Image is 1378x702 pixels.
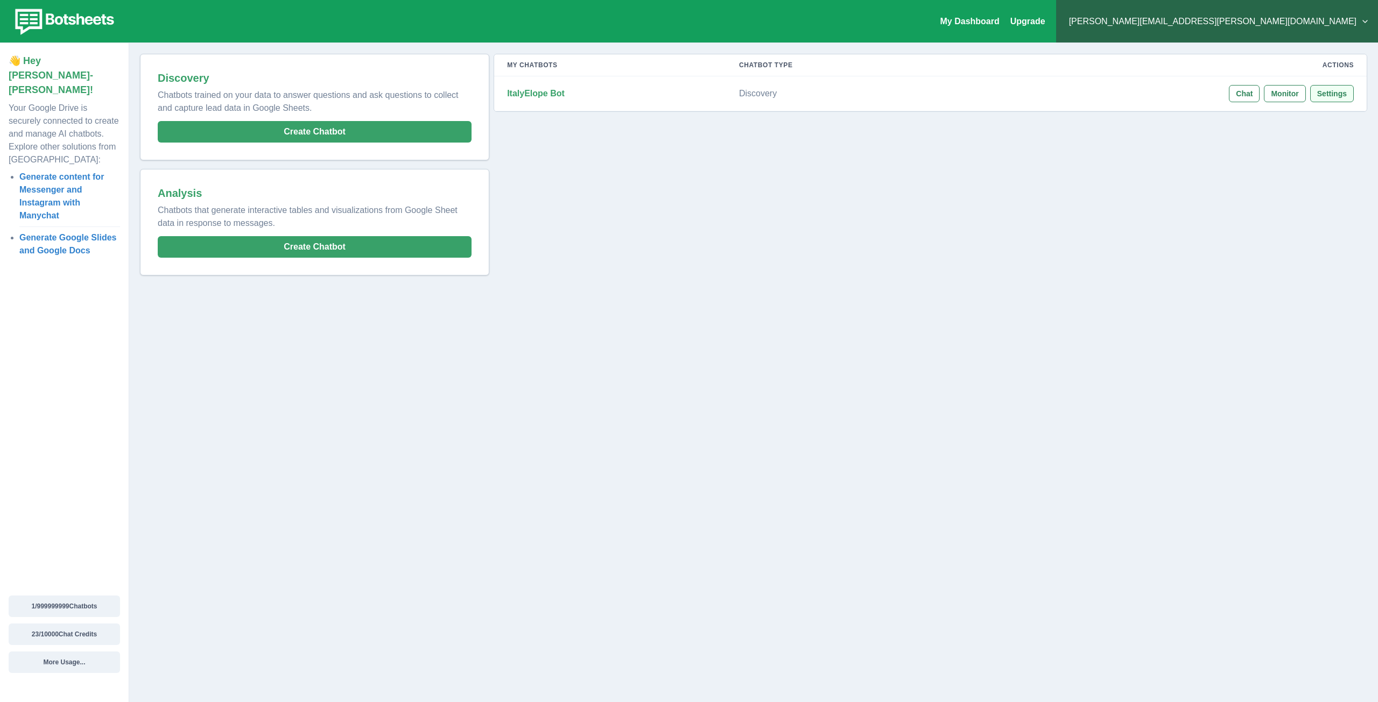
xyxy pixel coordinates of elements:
[9,623,120,645] button: 23/10000Chat Credits
[158,121,472,143] button: Create Chatbot
[1065,11,1369,32] button: [PERSON_NAME][EMAIL_ADDRESS][PERSON_NAME][DOMAIN_NAME]
[9,651,120,673] button: More Usage...
[739,88,934,99] p: Discovery
[9,595,120,617] button: 1/999999999Chatbots
[9,54,120,97] p: 👋 Hey [PERSON_NAME]-[PERSON_NAME]!
[494,54,726,76] th: My Chatbots
[19,172,104,220] a: Generate content for Messenger and Instagram with Manychat
[1010,17,1045,26] a: Upgrade
[158,187,472,200] h2: Analysis
[1310,85,1354,102] button: Settings
[158,84,472,115] p: Chatbots trained on your data to answer questions and ask questions to collect and capture lead d...
[1229,85,1260,102] button: Chat
[940,17,1000,26] a: My Dashboard
[507,89,565,98] strong: ItalyElope Bot
[19,233,117,255] a: Generate Google Slides and Google Docs
[158,72,472,84] h2: Discovery
[158,236,472,258] button: Create Chatbot
[9,6,117,37] img: botsheets-logo.png
[1264,85,1305,102] button: Monitor
[9,97,120,166] p: Your Google Drive is securely connected to create and manage AI chatbots. Explore other solutions...
[947,54,1367,76] th: Actions
[158,200,472,230] p: Chatbots that generate interactive tables and visualizations from Google Sheet data in response t...
[726,54,947,76] th: Chatbot Type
